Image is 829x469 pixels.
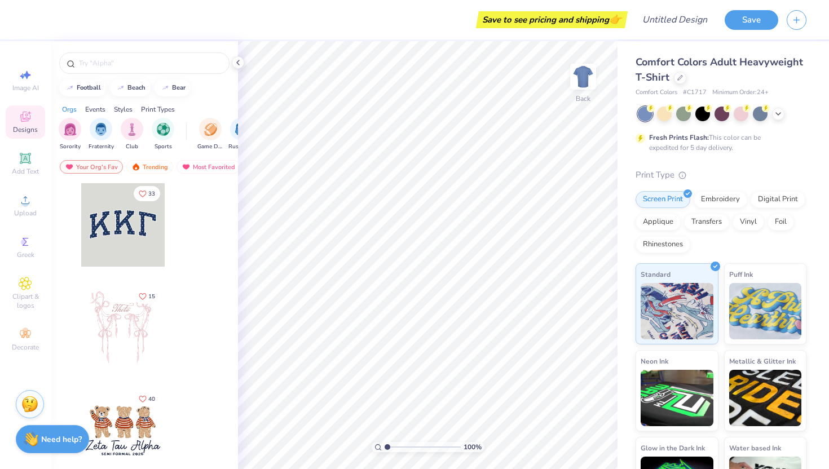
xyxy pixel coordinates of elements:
span: 100 % [464,442,482,452]
span: Clipart & logos [6,292,45,310]
span: Upload [14,209,37,218]
span: Decorate [12,343,39,352]
img: Back [572,65,594,88]
span: Designs [13,125,38,134]
img: Metallic & Glitter Ink [729,370,802,426]
button: filter button [197,118,223,151]
span: Image AI [12,83,39,92]
img: most_fav.gif [65,163,74,171]
button: beach [110,79,151,96]
img: Neon Ink [641,370,713,426]
div: filter for Fraternity [89,118,114,151]
div: Events [85,104,105,114]
div: Rhinestones [636,236,690,253]
div: Digital Print [751,191,805,208]
div: Print Type [636,169,806,182]
div: Transfers [684,214,729,231]
img: Sorority Image [64,123,77,136]
img: Rush & Bid Image [235,123,248,136]
span: 👉 [609,12,621,26]
button: filter button [152,118,174,151]
div: Vinyl [733,214,764,231]
div: football [77,85,101,91]
span: Water based Ink [729,442,781,454]
button: bear [155,79,191,96]
button: Like [134,391,160,406]
span: 40 [148,396,155,402]
input: Try "Alpha" [78,57,222,69]
span: Comfort Colors Adult Heavyweight T-Shirt [636,55,803,84]
div: bear [172,85,186,91]
button: filter button [89,118,114,151]
div: filter for Rush & Bid [228,118,254,151]
input: Untitled Design [633,8,716,31]
span: Standard [641,268,671,280]
div: filter for Sorority [59,118,81,151]
div: filter for Club [121,118,143,151]
img: trending.gif [131,163,140,171]
img: trend_line.gif [161,85,170,91]
button: filter button [228,118,254,151]
span: 33 [148,191,155,197]
span: Neon Ink [641,355,668,367]
span: Comfort Colors [636,88,677,98]
div: Back [576,94,590,104]
div: Most Favorited [177,160,240,174]
span: Rush & Bid [228,143,254,151]
button: Like [134,289,160,304]
span: 15 [148,294,155,299]
span: Fraternity [89,143,114,151]
div: Save to see pricing and shipping [479,11,625,28]
img: Sports Image [157,123,170,136]
img: trend_line.gif [65,85,74,91]
span: Glow in the Dark Ink [641,442,705,454]
img: Puff Ink [729,283,802,339]
span: Add Text [12,167,39,176]
div: Embroidery [694,191,747,208]
button: filter button [59,118,81,151]
span: Club [126,143,138,151]
span: Game Day [197,143,223,151]
div: Orgs [62,104,77,114]
div: This color can be expedited for 5 day delivery. [649,132,788,153]
button: Save [725,10,778,30]
div: Styles [114,104,133,114]
span: # C1717 [683,88,707,98]
button: filter button [121,118,143,151]
span: Sorority [60,143,81,151]
div: filter for Sports [152,118,174,151]
span: Sports [155,143,172,151]
img: Game Day Image [204,123,217,136]
img: Fraternity Image [95,123,107,136]
div: filter for Game Day [197,118,223,151]
div: Print Types [141,104,175,114]
span: Minimum Order: 24 + [712,88,769,98]
div: Your Org's Fav [60,160,123,174]
span: Metallic & Glitter Ink [729,355,796,367]
div: Trending [126,160,173,174]
div: Screen Print [636,191,690,208]
span: Puff Ink [729,268,753,280]
button: Like [134,186,160,201]
strong: Fresh Prints Flash: [649,133,709,142]
span: Greek [17,250,34,259]
img: trend_line.gif [116,85,125,91]
strong: Need help? [41,434,82,445]
button: football [59,79,106,96]
div: Applique [636,214,681,231]
img: Standard [641,283,713,339]
img: most_fav.gif [182,163,191,171]
div: beach [127,85,145,91]
img: Club Image [126,123,138,136]
div: Foil [768,214,794,231]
